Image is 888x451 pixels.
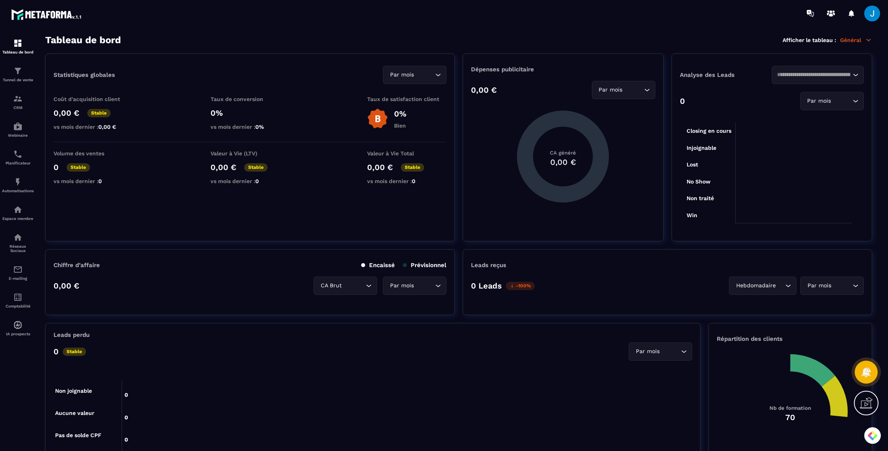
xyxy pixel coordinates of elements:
p: Coût d'acquisition client [54,96,133,102]
p: Planificateur [2,161,34,165]
p: vs mois dernier : [54,124,133,130]
h3: Tableau de bord [45,34,121,46]
p: 0,00 € [471,85,497,95]
div: Search for option [729,277,796,295]
p: 0,00 € [54,281,79,290]
p: Stable [87,109,111,117]
span: 0 [255,178,259,184]
p: 0,00 € [211,162,236,172]
p: 0,00 € [367,162,393,172]
p: Encaissé [361,262,395,269]
tspan: Win [686,212,697,218]
input: Search for option [661,347,679,356]
input: Search for option [777,281,783,290]
p: Tunnel de vente [2,78,34,82]
p: Bien [394,122,406,129]
p: Général [840,36,872,44]
span: 0,00 € [98,124,116,130]
p: 0,00 € [54,108,79,118]
span: 0 [412,178,415,184]
a: automationsautomationsAutomatisations [2,171,34,199]
span: Par mois [806,97,833,105]
input: Search for option [833,281,851,290]
p: Prévisionnel [403,262,446,269]
p: Espace membre [2,216,34,221]
p: IA prospects [2,332,34,336]
p: Stable [401,163,424,172]
p: Comptabilité [2,304,34,308]
tspan: Injoignable [686,145,716,151]
img: automations [13,122,23,131]
div: Search for option [629,342,692,361]
span: Hebdomadaire [734,281,777,290]
a: schedulerschedulerPlanificateur [2,143,34,171]
p: Analyse des Leads [680,71,772,78]
span: Par mois [388,71,415,79]
p: 0 Leads [471,281,502,290]
a: accountantaccountantComptabilité [2,287,34,314]
span: 0% [255,124,264,130]
p: vs mois dernier : [211,124,290,130]
input: Search for option [415,281,433,290]
tspan: Non traité [686,195,714,201]
p: Valeur à Vie (LTV) [211,150,290,157]
img: formation [13,94,23,103]
img: formation [13,38,23,48]
img: email [13,265,23,274]
img: logo [11,7,82,21]
tspan: Non joignable [55,388,92,394]
img: automations [13,205,23,214]
p: Afficher le tableau : [783,37,836,43]
tspan: Lost [686,161,698,168]
a: formationformationTableau de bord [2,32,34,60]
p: Chiffre d’affaire [54,262,100,269]
a: automationsautomationsEspace membre [2,199,34,227]
p: Leads perdu [54,331,90,338]
span: Par mois [806,281,833,290]
img: automations [13,320,23,330]
span: CA Brut [319,281,343,290]
div: Search for option [800,92,864,110]
span: Par mois [634,347,661,356]
div: Search for option [383,277,446,295]
p: Stable [67,163,90,172]
p: 0 [54,162,59,172]
div: Search for option [772,66,864,84]
a: formationformationTunnel de vente [2,60,34,88]
p: Répartition des clients [717,335,864,342]
div: Search for option [314,277,377,295]
p: Webinaire [2,133,34,138]
span: Par mois [388,281,415,290]
input: Search for option [833,97,851,105]
p: vs mois dernier : [367,178,446,184]
span: Par mois [597,86,624,94]
p: Statistiques globales [54,71,115,78]
div: Search for option [800,277,864,295]
img: formation [13,66,23,76]
p: Automatisations [2,189,34,193]
tspan: Aucune valeur [55,410,94,416]
img: automations [13,177,23,187]
img: scheduler [13,149,23,159]
p: Taux de satisfaction client [367,96,446,102]
a: formationformationCRM [2,88,34,116]
p: vs mois dernier : [54,178,133,184]
tspan: Pas de solde CPF [55,432,101,438]
img: accountant [13,292,23,302]
input: Search for option [415,71,433,79]
tspan: No Show [686,178,710,185]
p: vs mois dernier : [211,178,290,184]
a: emailemailE-mailing [2,259,34,287]
p: Réseaux Sociaux [2,244,34,253]
p: Dépenses publicitaire [471,66,655,73]
p: E-mailing [2,276,34,281]
p: -100% [506,282,535,290]
img: b-badge-o.b3b20ee6.svg [367,108,388,129]
tspan: Closing en cours [686,128,731,134]
p: 0% [394,109,406,118]
div: Search for option [592,81,655,99]
p: 0 [680,96,685,106]
p: Volume des ventes [54,150,133,157]
a: social-networksocial-networkRéseaux Sociaux [2,227,34,259]
input: Search for option [343,281,364,290]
